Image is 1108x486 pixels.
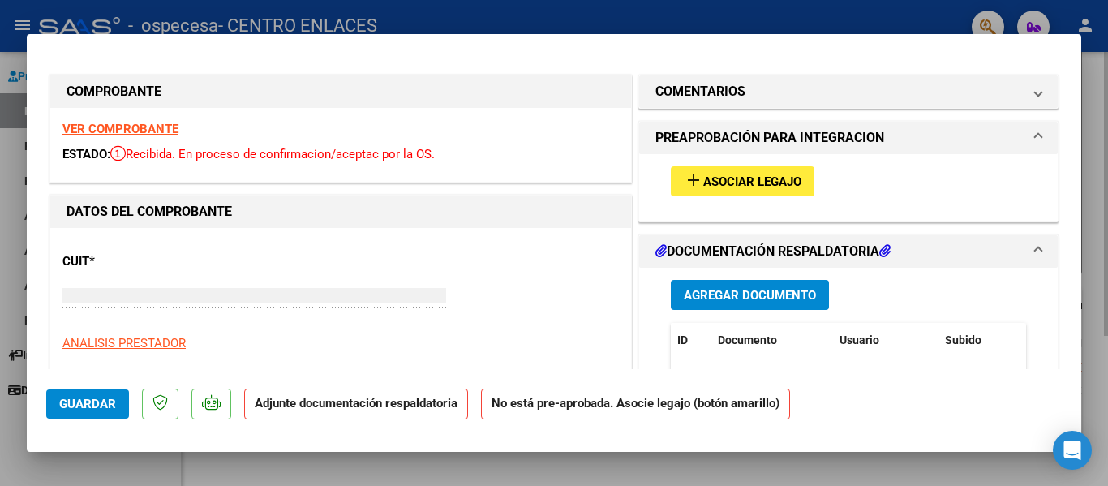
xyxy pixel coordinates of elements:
[677,333,688,346] span: ID
[62,365,619,384] p: CENTRO ENLACES
[67,204,232,219] strong: DATOS DEL COMPROBANTE
[639,122,1058,154] mat-expansion-panel-header: PREAPROBACIÓN PARA INTEGRACION
[62,252,230,271] p: CUIT
[945,333,981,346] span: Subido
[639,75,1058,108] mat-expansion-panel-header: COMENTARIOS
[639,235,1058,268] mat-expansion-panel-header: DOCUMENTACIÓN RESPALDATORIA
[718,333,777,346] span: Documento
[62,147,110,161] span: ESTADO:
[655,242,891,261] h1: DOCUMENTACIÓN RESPALDATORIA
[711,323,833,358] datatable-header-cell: Documento
[1053,431,1092,470] div: Open Intercom Messenger
[840,333,879,346] span: Usuario
[62,336,186,351] span: ANALISIS PRESTADOR
[655,128,884,148] h1: PREAPROBACIÓN PARA INTEGRACION
[67,84,161,99] strong: COMPROBANTE
[62,122,178,136] a: VER COMPROBANTE
[639,154,1058,221] div: PREAPROBACIÓN PARA INTEGRACION
[1020,323,1101,358] datatable-header-cell: Acción
[833,323,938,358] datatable-header-cell: Usuario
[671,323,711,358] datatable-header-cell: ID
[671,280,829,310] button: Agregar Documento
[703,174,801,189] span: Asociar Legajo
[46,389,129,419] button: Guardar
[684,288,816,303] span: Agregar Documento
[255,396,457,411] strong: Adjunte documentación respaldatoria
[655,82,745,101] h1: COMENTARIOS
[684,170,703,190] mat-icon: add
[671,166,814,196] button: Asociar Legajo
[481,389,790,420] strong: No está pre-aprobada. Asocie legajo (botón amarillo)
[938,323,1020,358] datatable-header-cell: Subido
[110,147,435,161] span: Recibida. En proceso de confirmacion/aceptac por la OS.
[59,397,116,411] span: Guardar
